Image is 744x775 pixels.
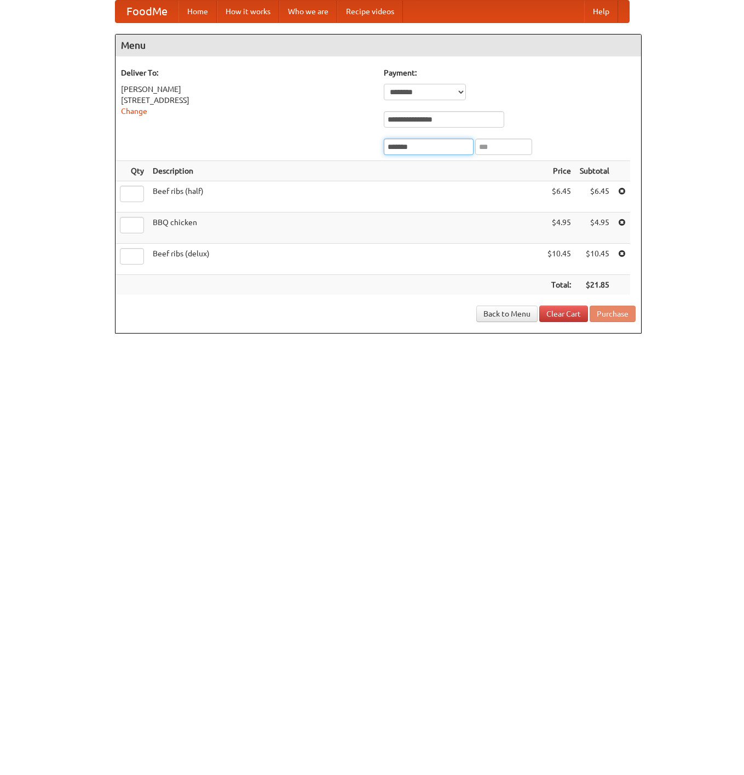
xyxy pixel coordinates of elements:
[178,1,217,22] a: Home
[116,161,148,181] th: Qty
[121,84,373,95] div: [PERSON_NAME]
[476,306,538,322] a: Back to Menu
[575,181,614,213] td: $6.45
[121,95,373,106] div: [STREET_ADDRESS]
[584,1,618,22] a: Help
[543,244,575,275] td: $10.45
[279,1,337,22] a: Who we are
[539,306,588,322] a: Clear Cart
[543,161,575,181] th: Price
[121,107,147,116] a: Change
[384,67,636,78] h5: Payment:
[148,181,543,213] td: Beef ribs (half)
[116,35,641,56] h4: Menu
[575,213,614,244] td: $4.95
[148,244,543,275] td: Beef ribs (delux)
[116,1,178,22] a: FoodMe
[543,275,575,295] th: Total:
[337,1,403,22] a: Recipe videos
[148,213,543,244] td: BBQ chicken
[590,306,636,322] button: Purchase
[217,1,279,22] a: How it works
[575,161,614,181] th: Subtotal
[575,275,614,295] th: $21.85
[543,213,575,244] td: $4.95
[575,244,614,275] td: $10.45
[543,181,575,213] td: $6.45
[148,161,543,181] th: Description
[121,67,373,78] h5: Deliver To:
